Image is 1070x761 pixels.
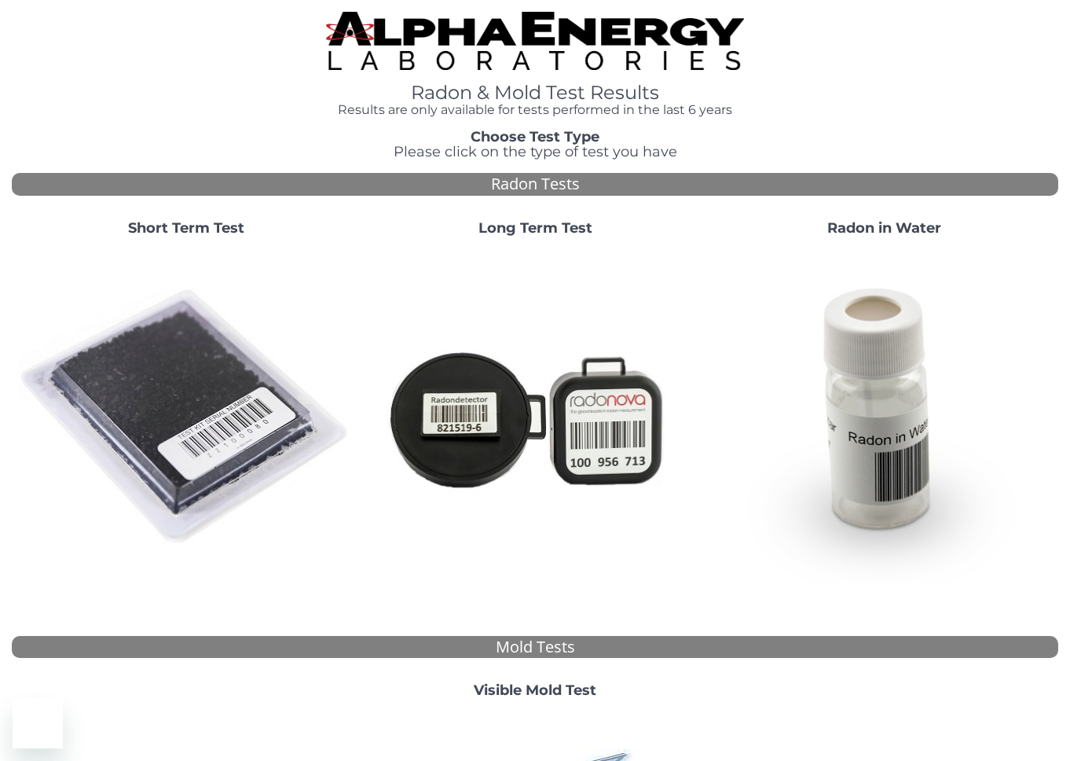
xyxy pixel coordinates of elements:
h1: Radon & Mold Test Results [326,83,745,103]
div: Radon Tests [12,173,1058,196]
strong: Choose Test Type [471,128,599,145]
h4: Results are only available for tests performed in the last 6 years [326,103,745,117]
iframe: Button to launch messaging window [13,698,63,748]
div: Mold Tests [12,636,1058,659]
strong: Short Term Test [128,219,244,237]
span: Please click on the type of test you have [394,143,677,160]
img: Radtrak2vsRadtrak3.jpg [367,249,703,586]
strong: Visible Mold Test [474,682,596,699]
strong: Radon in Water [827,219,941,237]
img: RadoninWater.jpg [716,249,1052,586]
strong: Long Term Test [478,219,592,237]
img: ShortTerm.jpg [18,249,354,586]
img: TightCrop.jpg [326,12,745,70]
